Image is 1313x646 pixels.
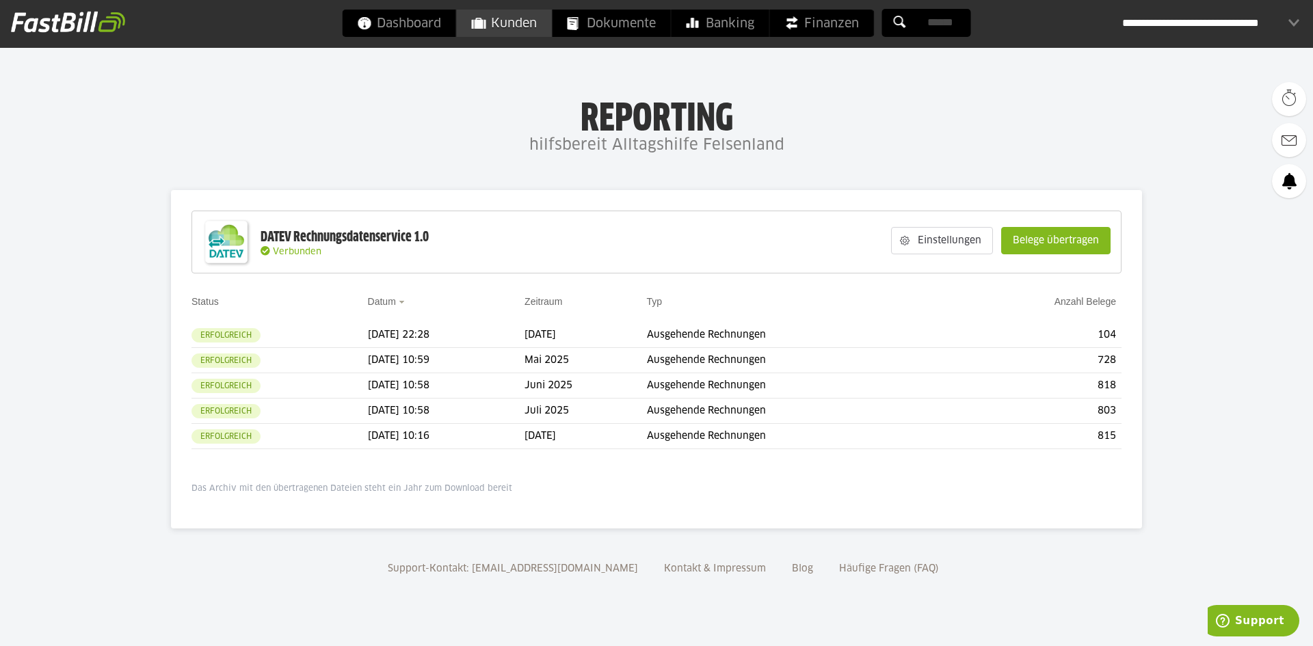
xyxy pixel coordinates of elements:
sl-button: Einstellungen [891,227,993,254]
sl-badge: Erfolgreich [191,328,261,342]
td: [DATE] 10:16 [368,424,525,449]
sl-badge: Erfolgreich [191,379,261,393]
td: Ausgehende Rechnungen [647,348,951,373]
a: Kontakt & Impressum [659,564,771,574]
a: Dashboard [343,10,456,37]
span: Finanzen [785,10,859,37]
td: Ausgehende Rechnungen [647,424,951,449]
sl-badge: Erfolgreich [191,404,261,418]
img: sort_desc.gif [399,301,408,304]
td: Ausgehende Rechnungen [647,373,951,399]
td: [DATE] 10:58 [368,399,525,424]
img: fastbill_logo_white.png [11,11,125,33]
span: Verbunden [273,247,321,256]
td: [DATE] [525,323,647,348]
td: [DATE] 10:58 [368,373,525,399]
td: Mai 2025 [525,348,647,373]
a: Dokumente [553,10,671,37]
a: Zeitraum [525,296,562,307]
img: DATEV-Datenservice Logo [199,215,254,269]
p: Das Archiv mit den übertragenen Dateien steht ein Jahr zum Download bereit [191,483,1122,494]
a: Status [191,296,219,307]
iframe: Öffnet ein Widget, in dem Sie weitere Informationen finden [1208,605,1299,639]
a: Häufige Fragen (FAQ) [834,564,944,574]
a: Blog [787,564,818,574]
a: Datum [368,296,396,307]
td: [DATE] 10:59 [368,348,525,373]
span: Kunden [472,10,537,37]
div: DATEV Rechnungsdatenservice 1.0 [261,228,429,246]
td: Juni 2025 [525,373,647,399]
a: Finanzen [770,10,874,37]
td: Ausgehende Rechnungen [647,399,951,424]
td: 815 [950,424,1122,449]
span: Dashboard [358,10,441,37]
td: [DATE] [525,424,647,449]
a: Kunden [457,10,552,37]
td: 803 [950,399,1122,424]
a: Typ [647,296,663,307]
a: Banking [672,10,769,37]
td: Juli 2025 [525,399,647,424]
sl-badge: Erfolgreich [191,429,261,444]
sl-button: Belege übertragen [1001,227,1111,254]
td: 728 [950,348,1122,373]
td: Ausgehende Rechnungen [647,323,951,348]
td: 104 [950,323,1122,348]
a: Support-Kontakt: [EMAIL_ADDRESS][DOMAIN_NAME] [383,564,643,574]
sl-badge: Erfolgreich [191,353,261,368]
span: Dokumente [568,10,656,37]
h1: Reporting [137,96,1176,132]
td: [DATE] 22:28 [368,323,525,348]
span: Banking [687,10,754,37]
td: 818 [950,373,1122,399]
a: Anzahl Belege [1055,296,1116,307]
